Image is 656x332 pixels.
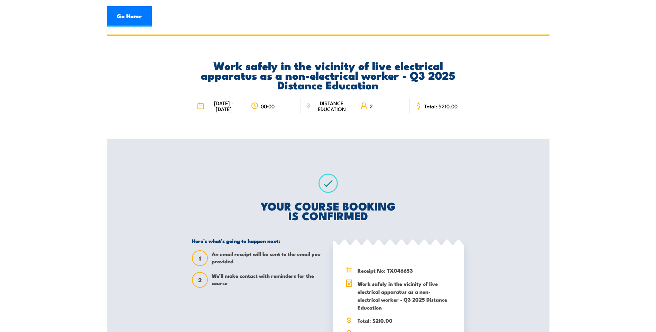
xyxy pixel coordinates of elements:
[424,103,458,109] span: Total: $210.00
[261,103,275,109] span: 00:00
[358,316,452,324] span: Total: $210.00
[358,280,452,311] span: Work safely in the vicinity of live electrical apparatus as a non-electrical worker - Q3 2025 Dis...
[193,255,207,262] span: 1
[358,266,452,274] span: Receipt No: TX046653
[212,250,323,266] span: An email receipt will be sent to the email you provided
[212,272,323,288] span: We’ll make contact with reminders for the course
[206,100,241,112] span: [DATE] - [DATE]
[313,100,350,112] span: DISTANCE EDUCATION
[192,60,464,89] h2: Work safely in the vicinity of live electrical apparatus as a non-electrical worker - Q3 2025 Dis...
[107,6,152,27] a: Go Home
[193,276,207,284] span: 2
[192,201,464,220] h2: YOUR COURSE BOOKING IS CONFIRMED
[370,103,373,109] span: 2
[192,237,323,244] h5: Here’s what’s going to happen next:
